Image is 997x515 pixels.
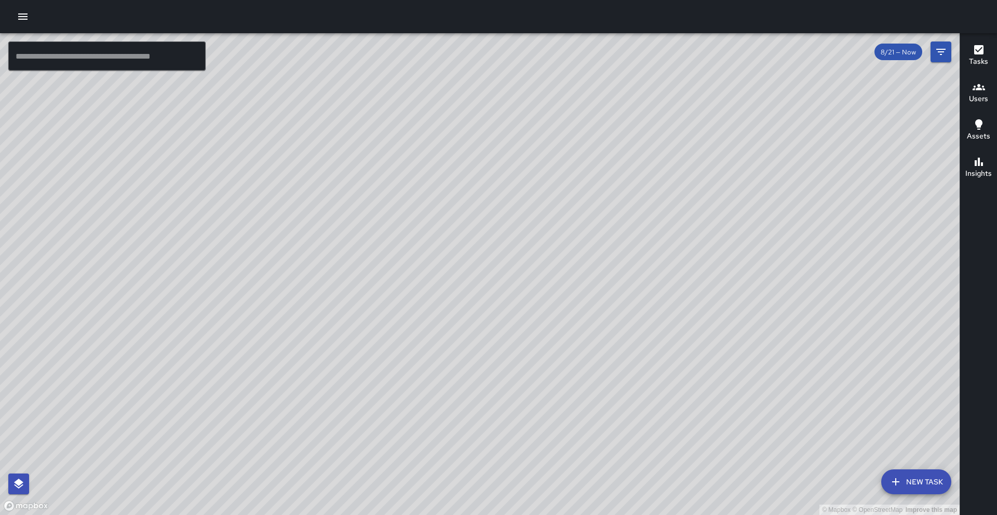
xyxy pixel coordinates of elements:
button: Filters [931,41,951,62]
button: Tasks [960,37,997,75]
button: Insights [960,149,997,187]
h6: Assets [967,131,990,142]
h6: Insights [965,168,992,179]
button: Assets [960,112,997,149]
h6: Users [969,93,988,105]
button: Users [960,75,997,112]
button: New Task [881,469,951,494]
h6: Tasks [969,56,988,67]
span: 8/21 — Now [874,48,922,57]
